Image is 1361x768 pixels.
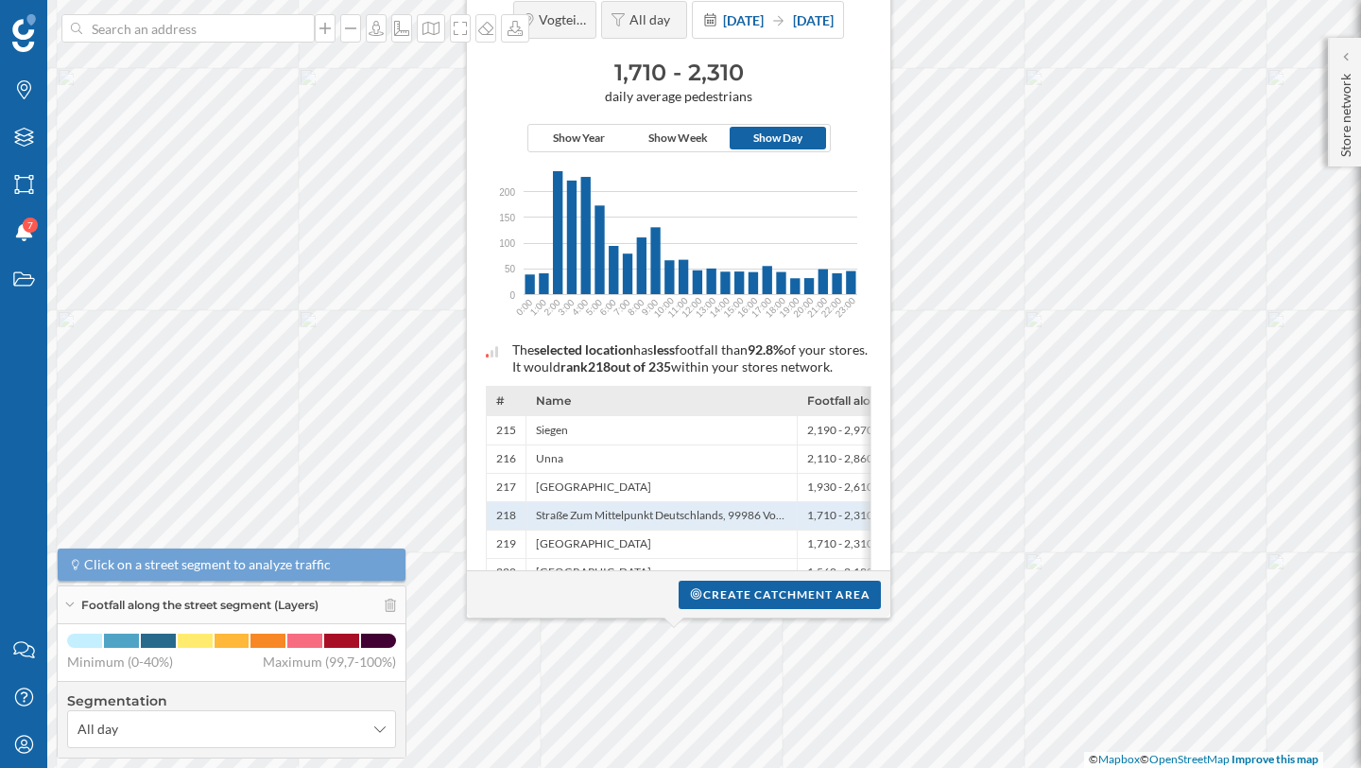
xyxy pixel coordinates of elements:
span: Show Year [553,130,605,147]
p: Store network [1336,66,1355,157]
text: 6:00 [597,297,618,318]
span: Maximum (99,7-100%) [263,653,396,672]
span: [DATE] [793,12,834,28]
span: [GEOGRAPHIC_DATA] [536,565,651,580]
span: Minimum (0-40%) [67,653,173,672]
text: 16:00 [735,295,760,320]
text: 11:00 [665,295,690,320]
span: rank [560,358,588,375]
span: All day [629,11,677,28]
span: of your stores. It would [512,341,868,375]
span: 2,110 - 2,860 [807,451,910,466]
span: within your stores network. [671,358,833,375]
h3: 1,710 - 2,310 [476,58,881,88]
span: 100 [499,236,515,251]
text: 9:00 [640,297,661,318]
text: 10:00 [652,295,677,320]
span: Straße Zum Mittelpunkt Deutschlands, 99986 Vo… [536,508,784,523]
span: 7 [27,216,33,235]
span: Click on a street segment to analyze traffic [84,555,331,574]
span: 216 [496,451,516,466]
span: 50 [505,262,515,276]
text: 0:00 [514,297,535,318]
span: Siegen [536,423,568,438]
span: 218 [496,508,516,523]
text: 2:00 [542,297,562,318]
text: 7:00 [612,297,632,318]
span: Vogtei, Gemeinde [539,11,586,28]
span: # [496,393,505,408]
span: 220 [496,565,516,580]
span: 218 [588,358,611,375]
span: 219 [496,536,516,551]
span: 92.8% [748,341,784,358]
img: Geoblink Logo [12,14,36,52]
text: 21:00 [805,295,830,320]
img: intelligent_assistant_bucket_0.svg [486,346,498,358]
span: Show Day [753,130,802,147]
span: selected location [534,341,633,358]
text: 8:00 [626,297,646,318]
span: 217 [496,480,516,495]
span: [GEOGRAPHIC_DATA] [536,480,651,495]
span: 235 [648,358,671,375]
text: 15:00 [721,295,746,320]
span: 200 [499,184,515,199]
span: Name [536,393,571,408]
h4: Segmentation [67,691,396,710]
span: daily average pedestrians [476,88,881,105]
text: 22:00 [819,295,844,320]
span: out of [611,358,646,375]
span: has [633,341,653,358]
span: 215 [496,423,516,438]
text: 12:00 [680,295,704,320]
div: © © [1084,752,1323,768]
span: [GEOGRAPHIC_DATA] [536,536,651,551]
text: 13:00 [694,295,718,320]
text: 5:00 [584,297,605,318]
span: Footfall along the street segment (Layers) [81,597,319,614]
a: OpenStreetMap [1149,752,1230,766]
span: The [512,341,534,358]
text: 14:00 [708,295,732,320]
span: Show Week [648,130,708,147]
span: 1,930 - 2,610 [807,480,910,495]
span: [DATE] [723,12,764,28]
text: 3:00 [556,297,577,318]
span: 1,710 - 2,310 [807,536,897,551]
span: 1,560 - 2,120 [807,565,901,580]
text: 4:00 [570,297,591,318]
text: 19:00 [777,295,801,320]
span: Footfall along the street segment [807,393,913,408]
text: 1:00 [528,297,549,318]
text: 18:00 [764,295,788,320]
span: 0 [509,288,515,302]
text: 20:00 [791,295,816,320]
span: 1,710 - 2,310 [807,508,877,523]
span: footfall than [675,341,748,358]
span: 150 [499,211,515,225]
text: 17:00 [749,295,774,320]
span: 2,190 - 2,970 [807,423,910,438]
span: Unna [536,451,563,466]
a: Improve this map [1232,752,1318,766]
text: 23:00 [834,295,858,320]
span: All day [78,720,118,739]
span: less [653,341,675,358]
a: Mapbox [1098,752,1140,766]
